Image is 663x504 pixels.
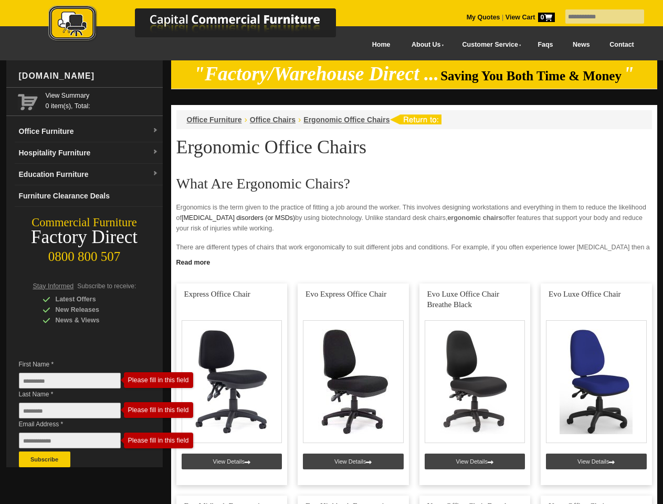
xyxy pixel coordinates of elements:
[15,142,163,164] a: Hospitality Furnituredropdown
[46,90,159,110] span: 0 item(s), Total:
[400,33,450,57] a: About Us
[152,128,159,134] img: dropdown
[182,214,295,222] a: [MEDICAL_DATA] disorders (or MSDs)
[19,433,121,448] input: Email Address *
[623,63,634,85] em: "
[43,315,142,325] div: News & Views
[19,5,387,44] img: Capital Commercial Furniture Logo
[46,90,159,101] a: View Summary
[245,114,247,125] li: ›
[447,214,502,222] strong: ergonomic chairs
[152,171,159,177] img: dropdown
[43,294,142,304] div: Latest Offers
[563,33,599,57] a: News
[19,451,70,467] button: Subscribe
[19,359,136,370] span: First Name *
[6,230,163,245] div: Factory Direct
[6,244,163,264] div: 0800 800 507
[467,14,500,21] a: My Quotes
[15,121,163,142] a: Office Furnituredropdown
[171,255,657,268] a: Click to read more
[176,137,652,157] h1: Ergonomic Office Chairs
[390,114,441,124] img: return to
[128,406,189,414] div: Please fill in this field
[128,376,189,384] div: Please fill in this field
[19,419,136,429] span: Email Address *
[440,69,622,83] span: Saving You Both Time & Money
[33,282,74,290] span: Stay Informed
[298,114,301,125] li: ›
[187,115,242,124] a: Office Furniture
[176,242,652,263] p: There are different types of chairs that work ergonomically to suit different jobs and conditions...
[43,304,142,315] div: New Releases
[128,437,189,444] div: Please fill in this field
[506,14,555,21] strong: View Cart
[15,164,163,185] a: Education Furnituredropdown
[176,176,652,192] h2: What Are Ergonomic Chairs?
[19,373,121,388] input: First Name *
[250,115,296,124] a: Office Chairs
[6,215,163,230] div: Commercial Furniture
[599,33,644,57] a: Contact
[450,33,528,57] a: Customer Service
[19,403,121,418] input: Last Name *
[538,13,555,22] span: 0
[303,115,390,124] a: Ergonomic Office Chairs
[503,14,554,21] a: View Cart0
[152,149,159,155] img: dropdown
[15,60,163,92] div: [DOMAIN_NAME]
[77,282,136,290] span: Subscribe to receive:
[19,389,136,400] span: Last Name *
[19,5,387,47] a: Capital Commercial Furniture Logo
[528,33,563,57] a: Faqs
[194,63,439,85] em: "Factory/Warehouse Direct ...
[176,202,652,234] p: Ergonomics is the term given to the practice of fitting a job around the worker. This involves de...
[15,185,163,207] a: Furniture Clearance Deals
